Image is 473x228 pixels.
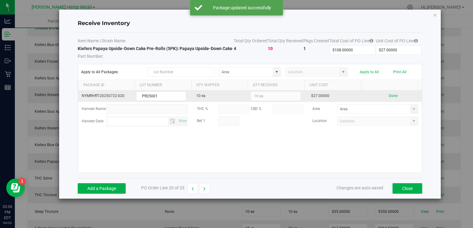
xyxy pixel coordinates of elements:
[248,80,304,91] th: Qty Received
[433,11,437,19] button: Close modal
[191,80,248,91] th: Qty Shipped
[234,38,268,45] th: Total Qty Ordered
[206,5,278,11] div: Package updated successfully
[414,39,418,43] i: Specifying a total cost will update all package costs.
[197,118,219,124] label: Ref 1
[268,38,303,45] th: Total Qty Received
[303,46,306,51] strong: 1
[81,70,143,74] span: Apply to All Packages:
[337,105,410,113] input: Area
[268,46,273,51] strong: 10
[304,80,361,91] th: Unit Cost
[312,106,337,112] label: Area
[360,70,379,74] button: Apply to All
[135,80,191,91] th: Lot Number
[307,91,365,102] td: $27.00000
[78,91,135,102] td: NYMRHRT-20250722-020
[376,46,422,54] input: Unit Cost
[78,46,232,51] strong: Kiefers Papaya Upside-Down Cake Pre-Rolls (5PK) | Papaya Upside-Down Cake
[219,68,273,76] input: Area
[234,46,236,51] strong: 4
[82,118,106,124] label: Harvest Date
[393,70,406,74] button: Print All
[78,19,422,27] h4: Receive Inventory
[78,183,126,194] button: Add a Package
[393,183,422,194] button: Close
[82,106,106,112] label: Harvest Name
[197,106,219,112] label: THC %
[18,178,26,185] iframe: Resource center unread badge
[193,91,250,102] td: 10 ea
[389,93,397,99] button: Done
[78,80,135,91] th: Package Id
[329,38,376,45] th: Total Cost of PO Line
[376,38,422,45] th: Unit Cost of PO Line
[336,185,383,190] span: Changes are auto-saved
[312,118,337,124] label: Location
[78,54,103,59] span: Part Number:
[78,38,234,45] th: Item Name | Strain Name
[136,91,186,101] input: Lot Number
[251,106,272,112] label: CBD %
[370,39,373,43] i: Specifying a total cost will update all package costs.
[303,38,329,45] th: Pkgs Created
[330,46,375,54] input: Total Cost
[141,185,184,190] span: PO Order Line 20 of 33
[6,179,25,197] iframe: Resource center
[148,67,214,77] input: Lot Number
